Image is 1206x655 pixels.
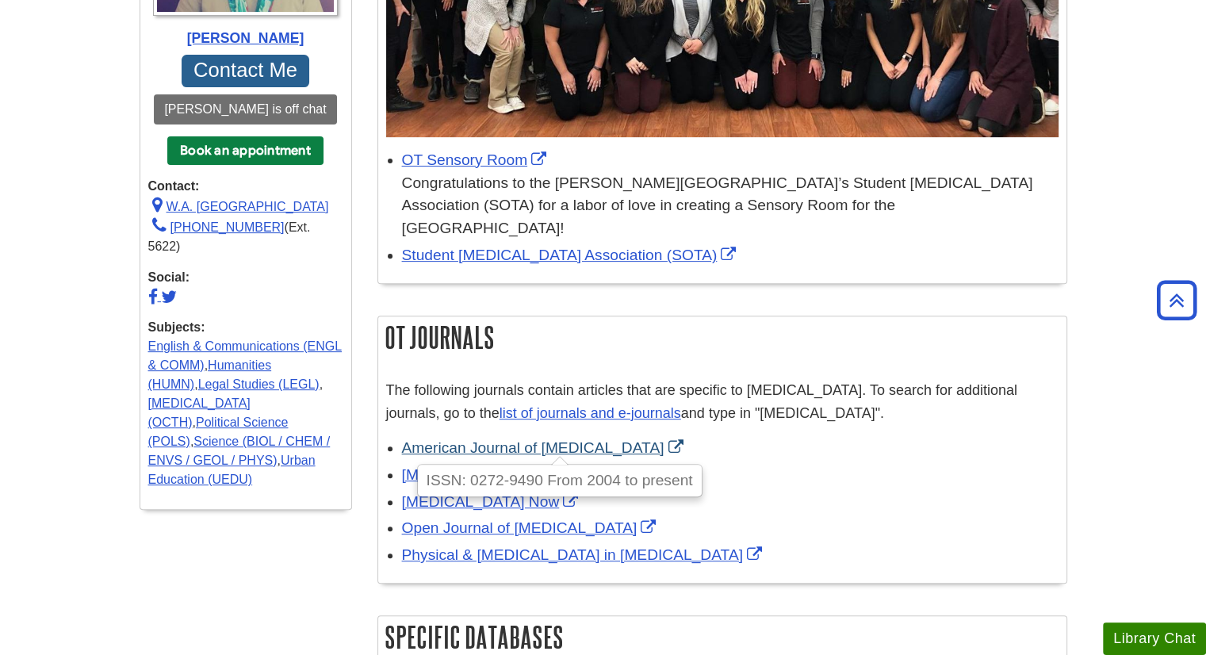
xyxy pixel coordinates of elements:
a: list of journals and e-journals [500,405,681,421]
button: Book an appointment [167,136,324,165]
a: Link opens in new window [402,151,551,168]
a: Science (BIOL / CHEM / ENVS / GEOL / PHYS) [148,435,331,467]
span: The following journals contain articles that are specific to [MEDICAL_DATA]. To search for additi... [386,382,1017,421]
strong: Contact: [148,177,343,196]
div: [PERSON_NAME] [148,28,343,48]
a: [PHONE_NUMBER] [148,220,285,234]
a: Political Science (POLS) [148,416,289,448]
a: English & Communications (ENGL & COMM) [148,339,343,372]
strong: Social: [148,268,343,287]
div: ISSN: 0272-9490 From 2004 to present [419,465,701,495]
a: Link opens in new window [402,247,741,263]
a: Link opens in new window [402,466,636,483]
a: Link opens in new window [402,439,687,456]
a: Contact Me [182,55,310,87]
a: Back to Top [1151,289,1202,311]
div: Congratulations to the [PERSON_NAME][GEOGRAPHIC_DATA]’s Student [MEDICAL_DATA] Association (SOTA)... [402,172,1059,240]
a: W.A. [GEOGRAPHIC_DATA] [148,200,329,213]
a: Link opens in new window [402,546,766,563]
a: [MEDICAL_DATA] (OCTH) [148,396,251,429]
div: , , , , , , [148,318,343,489]
a: Humanities (HUMN) [148,358,272,391]
strong: Subjects: [148,318,343,337]
a: Link opens in new window [402,493,583,510]
div: (Ext. 5622) [148,216,343,256]
a: Link opens in new window [402,519,660,536]
button: [PERSON_NAME] is off chat [154,94,336,124]
h2: OT Journals [378,316,1066,358]
button: Library Chat [1103,622,1206,655]
a: Legal Studies (LEGL) [198,377,320,391]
